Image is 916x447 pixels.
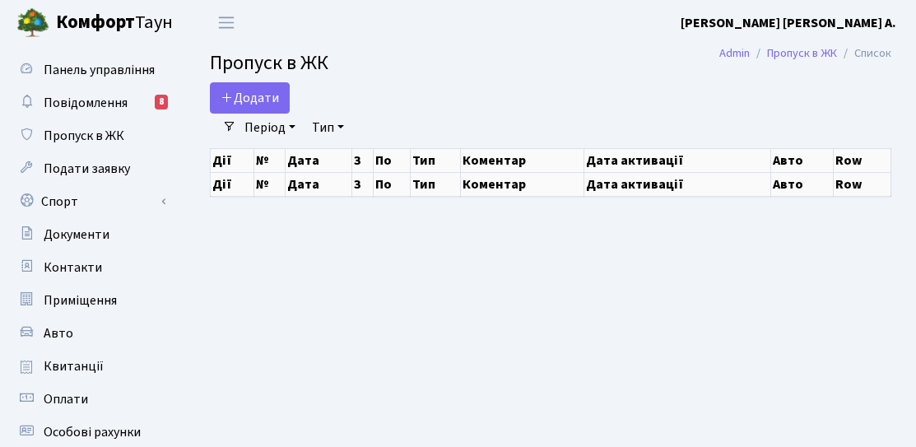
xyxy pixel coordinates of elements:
span: Подати заявку [44,160,130,178]
a: Контакти [8,251,173,284]
nav: breadcrumb [695,36,916,71]
span: Таун [56,9,173,37]
th: № [254,172,286,196]
th: Авто [770,148,834,172]
span: Квитанції [44,357,104,375]
th: Тип [411,172,460,196]
span: Контакти [44,258,102,277]
a: Додати [210,82,290,114]
span: Додати [221,89,279,107]
span: Особові рахунки [44,423,141,441]
a: Admin [719,44,750,62]
div: 8 [155,95,168,109]
a: Оплати [8,383,173,416]
th: Дії [211,148,254,172]
th: Дата активації [584,148,770,172]
a: Повідомлення8 [8,86,173,119]
span: Пропуск в ЖК [44,127,124,145]
th: Коментар [460,148,584,172]
th: По [373,148,411,172]
b: Комфорт [56,9,135,35]
img: logo.png [16,7,49,40]
a: Подати заявку [8,152,173,185]
button: Переключити навігацію [206,9,247,36]
th: Дата [286,148,352,172]
span: Авто [44,324,73,342]
a: Спорт [8,185,173,218]
span: Пропуск в ЖК [210,49,328,77]
th: Row [834,172,891,196]
a: Пропуск в ЖК [767,44,837,62]
span: Панель управління [44,61,155,79]
a: Період [238,114,302,142]
th: Коментар [460,172,584,196]
th: Row [834,148,891,172]
a: Панель управління [8,54,173,86]
a: Тип [305,114,351,142]
a: [PERSON_NAME] [PERSON_NAME] А. [681,13,896,33]
th: № [254,148,286,172]
th: Дата [286,172,352,196]
a: Приміщення [8,284,173,317]
span: Оплати [44,390,88,408]
th: Тип [411,148,460,172]
th: З [351,172,373,196]
span: Приміщення [44,291,117,310]
th: Авто [770,172,834,196]
b: [PERSON_NAME] [PERSON_NAME] А. [681,14,896,32]
span: Повідомлення [44,94,128,112]
th: По [373,172,411,196]
span: Документи [44,226,109,244]
th: Дії [211,172,254,196]
th: Дата активації [584,172,770,196]
a: Документи [8,218,173,251]
a: Авто [8,317,173,350]
th: З [351,148,373,172]
a: Пропуск в ЖК [8,119,173,152]
a: Квитанції [8,350,173,383]
li: Список [837,44,891,63]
